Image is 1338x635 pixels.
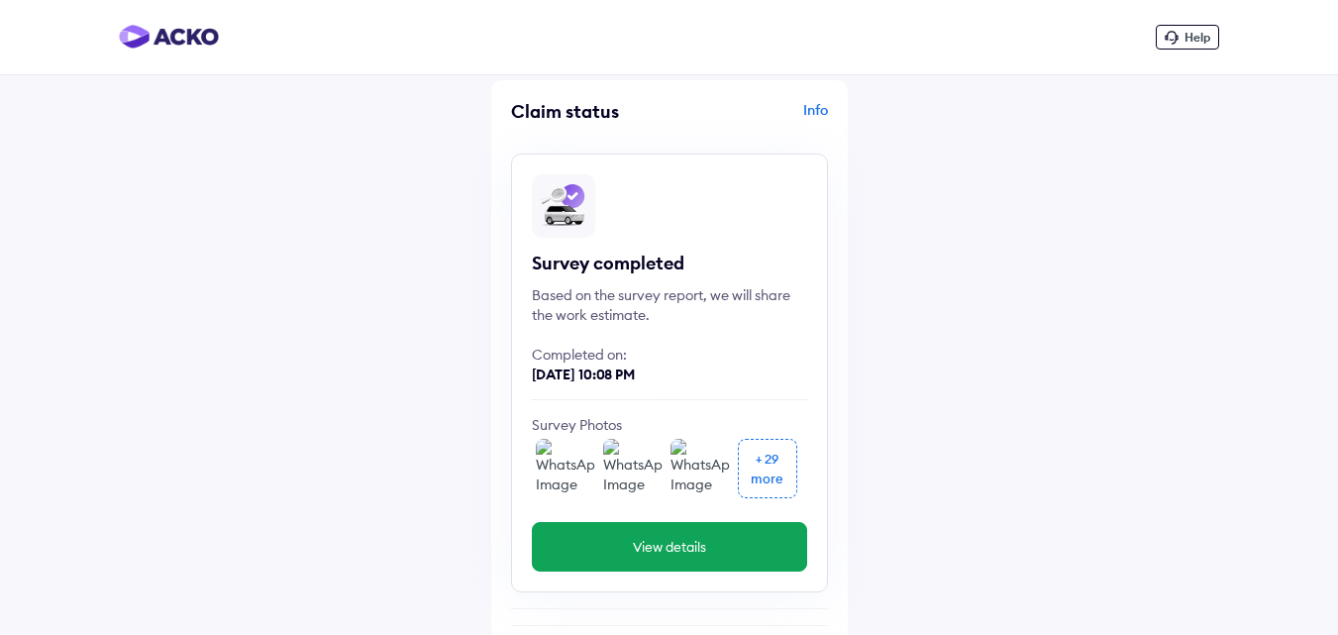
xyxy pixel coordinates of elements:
[532,285,807,325] div: Based on the survey report, we will share the work estimate.
[511,100,665,123] div: Claim status
[603,439,663,498] img: WhatsApp Image 2025-09-12 at 11.14.58 AM (1).jpeg
[751,469,783,488] div: more
[532,522,807,572] button: View details
[756,449,778,469] div: + 29
[532,415,807,435] div: Survey Photos
[536,439,595,498] img: WhatsApp Image 2025-09-12 at 11.14.59 AM.jpeg
[670,439,730,498] img: WhatsApp Image 2025-09-12 at 11.14.58 AM.jpeg
[532,345,807,365] div: Completed on:
[674,100,828,138] div: Info
[119,25,219,49] img: horizontal-gradient.png
[1184,30,1210,45] span: Help
[532,365,807,384] div: [DATE] 10:08 PM
[532,252,807,275] div: Survey completed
